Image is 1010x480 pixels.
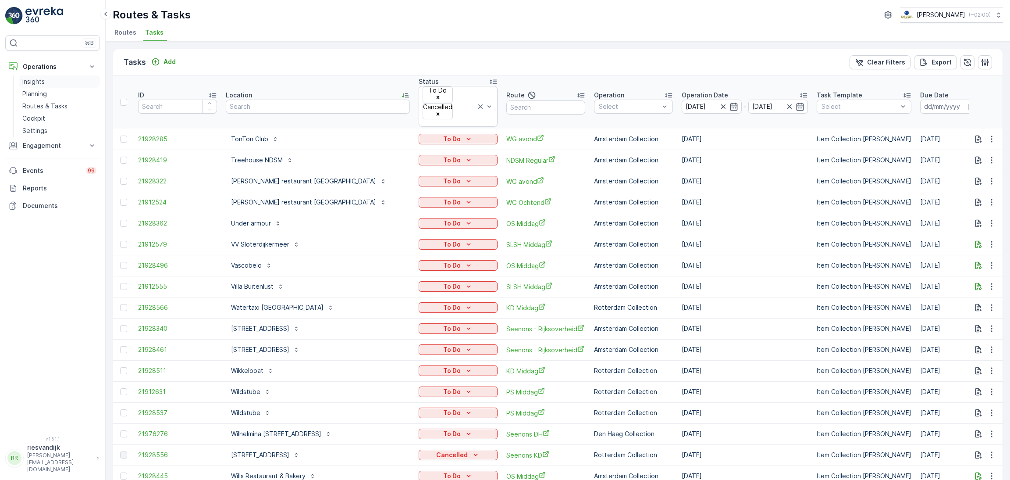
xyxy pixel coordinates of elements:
[817,430,911,438] p: Item Collection [PERSON_NAME]
[22,102,68,111] p: Routes & Tasks
[443,261,461,270] p: To Do
[19,125,100,137] a: Settings
[120,241,127,248] div: Toggle Row Selected
[419,197,498,208] button: To Do
[138,345,217,354] a: 21928461
[867,58,905,67] p: Clear Filters
[423,104,452,111] div: Cancelled
[5,137,100,154] button: Engagement
[419,429,498,439] button: To Do
[138,198,217,207] span: 21912524
[231,240,289,249] p: VV Sloterdijkermeer
[677,276,812,297] td: [DATE]
[419,155,498,165] button: To Do
[22,90,47,98] p: Planning
[23,201,96,210] p: Documents
[231,430,321,438] p: Wilhelmina [STREET_ADDRESS]
[226,406,276,420] button: Wildstube
[231,408,260,417] p: Wildstube
[677,171,812,192] td: [DATE]
[23,62,82,71] p: Operations
[231,387,260,396] p: Wildstube
[817,135,911,143] p: Item Collection [PERSON_NAME]
[506,219,585,228] a: OS Middag
[594,240,673,249] p: Amsterdam Collection
[682,100,742,114] input: dd/mm/yyyy
[817,345,911,354] p: Item Collection [PERSON_NAME]
[599,102,659,111] p: Select
[138,366,217,375] a: 21928511
[5,58,100,75] button: Operations
[231,345,289,354] p: [STREET_ADDRESS]
[138,91,144,100] p: ID
[506,100,585,115] input: Search
[138,451,217,459] a: 21928556
[743,101,747,112] p: -
[226,385,276,399] button: Wildstube
[594,387,673,396] p: Rotterdam Collection
[506,91,525,100] p: Route
[138,387,217,396] a: 21912631
[419,134,498,144] button: To Do
[419,302,498,313] button: To Do
[138,408,217,417] a: 21928537
[506,240,585,249] span: SLSH Middag
[120,136,127,143] div: Toggle Row Selected
[506,430,585,439] a: Seenons DH
[506,387,585,397] a: PS Middag
[7,451,21,465] div: RR
[920,91,949,100] p: Due Date
[138,240,217,249] a: 21912579
[594,91,624,100] p: Operation
[443,156,461,165] p: To Do
[506,282,585,291] a: SLSH Middag
[226,448,305,462] button: [STREET_ADDRESS]
[138,261,217,270] a: 21928496
[120,262,127,269] div: Toggle Row Selected
[19,100,100,112] a: Routes & Tasks
[594,345,673,354] p: Amsterdam Collection
[85,39,94,47] p: ⌘B
[748,100,808,114] input: dd/mm/yyyy
[120,178,127,185] div: Toggle Row Selected
[120,304,127,311] div: Toggle Row Selected
[419,281,498,292] button: To Do
[138,156,217,165] span: 21928419
[5,7,23,25] img: logo
[506,261,585,270] a: OS Middag
[25,7,63,25] img: logo_light-DOdMpM7g.png
[506,134,585,143] span: WG avond
[594,219,673,228] p: Amsterdam Collection
[443,282,461,291] p: To Do
[677,213,812,234] td: [DATE]
[443,366,461,375] p: To Do
[114,28,136,37] span: Routes
[506,156,585,165] a: NDSM Regular
[138,303,217,312] a: 21928566
[138,177,217,186] span: 21928322
[900,7,1003,23] button: [PERSON_NAME](+02:00)
[231,451,289,459] p: [STREET_ADDRESS]
[506,303,585,312] a: KD Middag
[506,366,585,376] a: KD Middag
[138,324,217,333] span: 21928340
[594,430,673,438] p: Den Haag Collection
[88,167,95,174] p: 99
[914,55,957,69] button: Export
[138,135,217,143] a: 21928285
[443,198,461,207] p: To Do
[443,324,461,333] p: To Do
[817,261,911,270] p: Item Collection [PERSON_NAME]
[594,282,673,291] p: Amsterdam Collection
[145,28,164,37] span: Tasks
[506,345,585,355] a: Seenons - Rijksoverheid
[594,177,673,186] p: Amsterdam Collection
[231,177,376,186] p: [PERSON_NAME] restaurant [GEOGRAPHIC_DATA]
[817,91,862,100] p: Task Template
[226,364,279,378] button: Wikkelboat
[419,323,498,334] button: To Do
[594,451,673,459] p: Rotterdam Collection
